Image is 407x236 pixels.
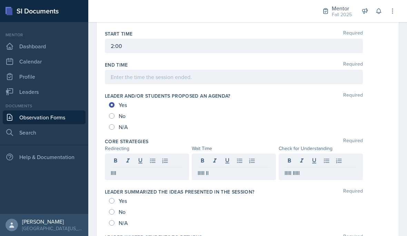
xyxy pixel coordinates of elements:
span: No [119,112,126,119]
div: Wait Time [192,145,276,152]
span: Yes [119,197,127,204]
span: N/A [119,219,128,226]
div: Redirecting [105,145,189,152]
a: Profile [3,70,86,83]
label: Core Strategies [105,138,148,145]
span: Required [343,30,363,37]
div: [GEOGRAPHIC_DATA][US_STATE] [22,225,83,232]
span: N/A [119,124,128,130]
span: No [119,208,126,215]
label: End Time [105,61,128,68]
div: Mentor [332,4,352,12]
p: IIIII IIIII [285,169,357,177]
p: IIII [111,169,183,177]
a: Observation Forms [3,110,86,124]
div: Help & Documentation [3,150,86,164]
label: Leader and/or students proposed an agenda? [105,92,230,99]
div: Check for Understanding [279,145,363,152]
p: 2:00 [111,42,357,50]
span: Required [343,138,363,145]
span: Required [343,92,363,99]
span: Required [343,188,363,195]
a: Leaders [3,85,86,99]
div: Mentor [3,32,86,38]
label: Leader summarized the ideas presented in the session? [105,188,255,195]
p: IIIII II [198,169,270,177]
a: Calendar [3,55,86,68]
label: Start Time [105,30,133,37]
div: [PERSON_NAME] [22,218,83,225]
a: Dashboard [3,39,86,53]
span: Required [343,61,363,68]
span: Yes [119,101,127,108]
div: Fall 2025 [332,11,352,18]
div: Documents [3,103,86,109]
a: Search [3,126,86,139]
